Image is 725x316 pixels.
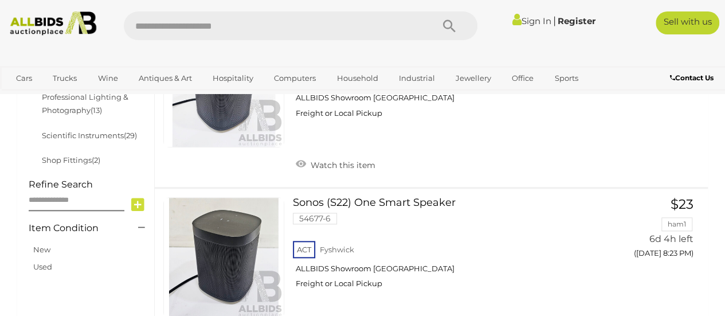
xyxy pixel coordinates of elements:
[656,11,719,34] a: Sell with us
[558,15,595,26] a: Register
[420,11,477,40] button: Search
[29,223,121,233] h4: Item Condition
[42,131,137,140] a: Scientific Instruments(29)
[293,155,378,173] a: Watch this item
[90,69,125,88] a: Wine
[308,160,375,170] span: Watch this item
[553,14,556,27] span: |
[670,72,716,84] a: Contact Us
[329,69,385,88] a: Household
[45,69,84,88] a: Trucks
[301,197,607,298] a: Sonos (S22) One Smart Speaker 54677-6 ACT Fyshwick ALLBIDS Showroom [GEOGRAPHIC_DATA] Freight or ...
[301,26,607,127] a: Sonos (S22) One Smart Speaker 54677-4 ACT Fyshwick ALLBIDS Showroom [GEOGRAPHIC_DATA] Freight or ...
[9,88,105,107] a: [GEOGRAPHIC_DATA]
[391,69,442,88] a: Industrial
[547,69,585,88] a: Sports
[671,196,693,212] span: $23
[131,69,199,88] a: Antiques & Art
[29,180,151,190] h4: Refine Search
[33,245,50,254] a: New
[205,69,261,88] a: Hospitality
[504,69,541,88] a: Office
[92,155,100,165] span: (2)
[124,131,137,140] span: (29)
[9,69,40,88] a: Cars
[33,262,52,271] a: Used
[5,11,101,36] img: Allbids.com.au
[448,69,499,88] a: Jewellery
[624,197,696,264] a: $23 ham1 6d 4h left ([DATE] 8:23 PM)
[267,69,323,88] a: Computers
[42,155,100,165] a: Shop Fittings(2)
[512,15,551,26] a: Sign In
[670,73,714,82] b: Contact Us
[91,106,102,115] span: (13)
